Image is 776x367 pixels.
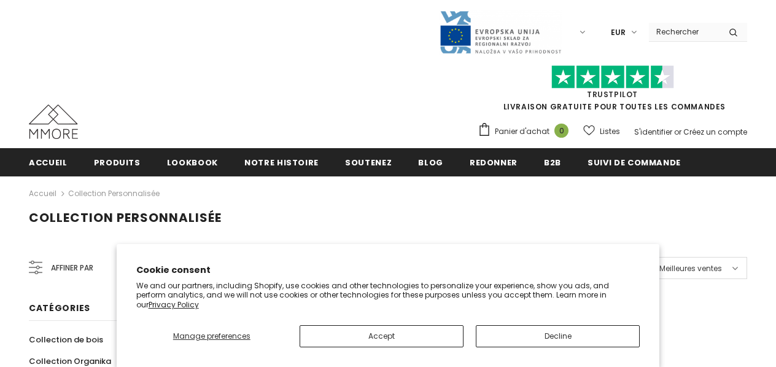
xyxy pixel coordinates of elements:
[94,148,141,176] a: Produits
[29,105,78,139] img: Cas MMORE
[611,26,626,39] span: EUR
[29,209,222,226] span: Collection personnalisée
[167,148,218,176] a: Lookbook
[244,157,319,168] span: Notre histoire
[51,261,93,275] span: Affiner par
[29,334,103,345] span: Collection de bois
[136,281,640,310] p: We and our partners, including Shopify, use cookies and other technologies to personalize your ex...
[418,148,443,176] a: Blog
[600,125,620,138] span: Listes
[583,120,620,142] a: Listes
[94,157,141,168] span: Produits
[478,122,575,141] a: Panier d'achat 0
[68,188,160,199] a: Collection personnalisée
[136,264,640,277] h2: Cookie consent
[495,125,549,138] span: Panier d'achat
[167,157,218,168] span: Lookbook
[478,71,747,112] span: LIVRAISON GRATUITE POUR TOUTES LES COMMANDES
[476,325,640,347] button: Decline
[29,148,68,176] a: Accueil
[587,89,638,100] a: TrustPilot
[29,157,68,168] span: Accueil
[418,157,443,168] span: Blog
[470,148,518,176] a: Redonner
[439,26,562,37] a: Javni Razpis
[29,329,103,350] a: Collection de bois
[551,65,674,89] img: Faites confiance aux étoiles pilotes
[29,186,56,201] a: Accueil
[683,127,747,137] a: Créez un compte
[149,299,199,310] a: Privacy Policy
[554,124,568,138] span: 0
[136,325,287,347] button: Manage preferences
[29,302,90,314] span: Catégories
[173,331,250,341] span: Manage preferences
[634,127,672,137] a: S'identifier
[649,23,720,41] input: Search Site
[544,148,561,176] a: B2B
[674,127,681,137] span: or
[588,157,681,168] span: Suivi de commande
[588,148,681,176] a: Suivi de commande
[345,148,392,176] a: soutenez
[659,262,722,275] span: Meilleures ventes
[345,157,392,168] span: soutenez
[300,325,464,347] button: Accept
[244,148,319,176] a: Notre histoire
[29,355,111,367] span: Collection Organika
[470,157,518,168] span: Redonner
[439,10,562,55] img: Javni Razpis
[544,157,561,168] span: B2B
